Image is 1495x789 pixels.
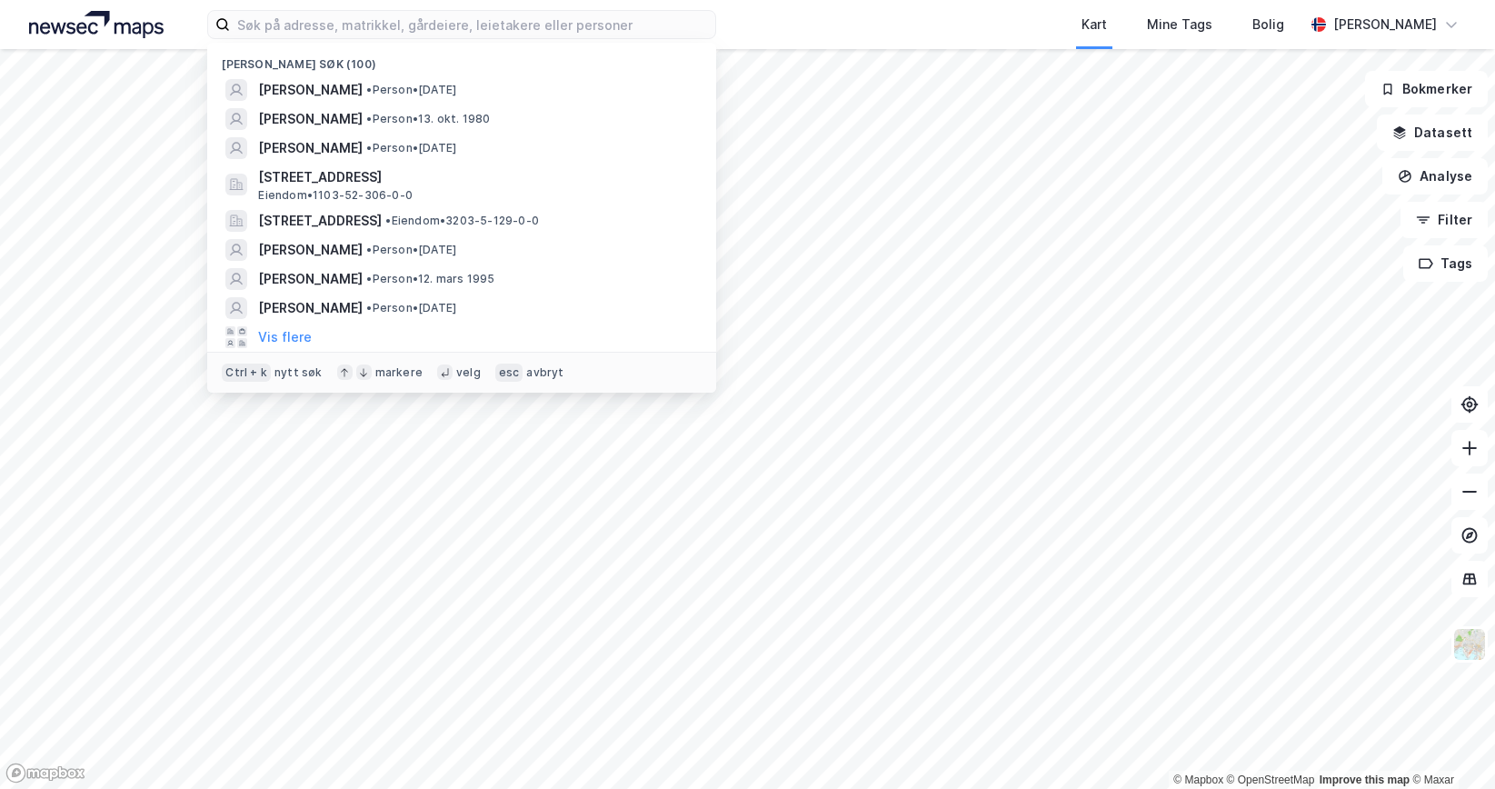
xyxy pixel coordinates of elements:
span: [PERSON_NAME] [258,239,363,261]
span: Person • [DATE] [366,301,456,315]
button: Analyse [1382,158,1488,195]
div: avbryt [526,365,563,380]
span: • [366,83,372,96]
button: Tags [1403,245,1488,282]
span: • [385,214,391,227]
span: Eiendom • 1103-52-306-0-0 [258,188,413,203]
span: Person • [DATE] [366,243,456,257]
div: markere [375,365,423,380]
div: velg [456,365,481,380]
div: Mine Tags [1147,14,1212,35]
div: esc [495,364,523,382]
div: nytt søk [274,365,323,380]
span: [PERSON_NAME] [258,108,363,130]
span: [STREET_ADDRESS] [258,166,694,188]
span: [STREET_ADDRESS] [258,210,382,232]
span: • [366,112,372,125]
span: • [366,243,372,256]
div: [PERSON_NAME] søk (100) [207,43,716,75]
a: OpenStreetMap [1227,774,1315,786]
img: logo.a4113a55bc3d86da70a041830d287a7e.svg [29,11,164,38]
span: • [366,301,372,315]
div: Bolig [1252,14,1284,35]
button: Bokmerker [1365,71,1488,107]
button: Filter [1400,202,1488,238]
iframe: Chat Widget [1404,702,1495,789]
a: Improve this map [1320,774,1410,786]
a: Mapbox homepage [5,763,85,784]
span: [PERSON_NAME] [258,137,363,159]
button: Datasett [1377,115,1488,151]
span: [PERSON_NAME] [258,79,363,101]
img: Z [1452,627,1487,662]
input: Søk på adresse, matrikkel, gårdeiere, leietakere eller personer [230,11,715,38]
span: Person • [DATE] [366,83,456,97]
span: Person • 13. okt. 1980 [366,112,490,126]
span: • [366,272,372,285]
div: Ctrl + k [222,364,271,382]
div: [PERSON_NAME] [1333,14,1437,35]
div: Kart [1081,14,1107,35]
span: Person • 12. mars 1995 [366,272,494,286]
button: Vis flere [258,326,312,348]
span: [PERSON_NAME] [258,268,363,290]
span: • [366,141,372,155]
span: Eiendom • 3203-5-129-0-0 [385,214,539,228]
span: Person • [DATE] [366,141,456,155]
a: Mapbox [1173,774,1223,786]
span: [PERSON_NAME] [258,297,363,319]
